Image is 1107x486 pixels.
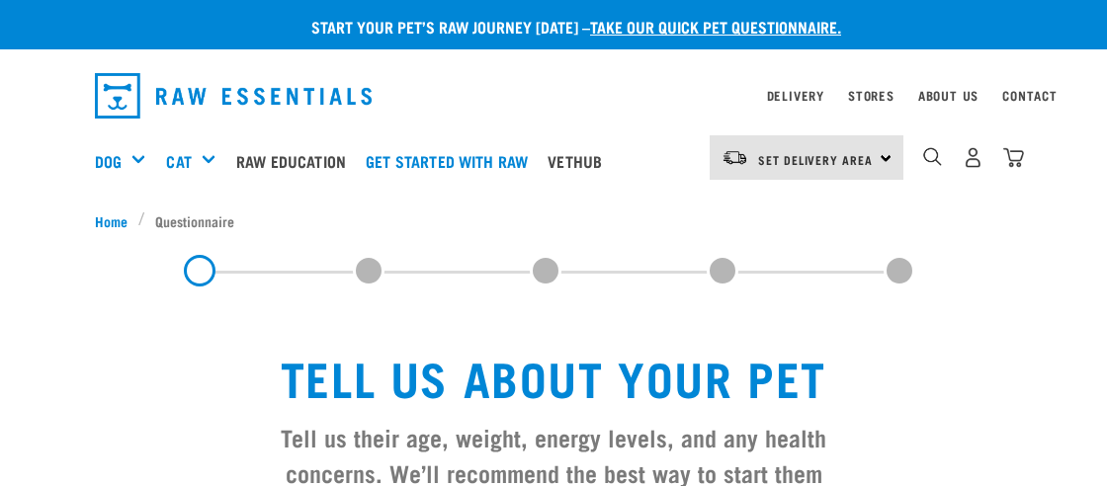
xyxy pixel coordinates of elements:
a: Get started with Raw [361,121,543,201]
img: user.png [963,147,983,168]
img: home-icon@2x.png [1003,147,1024,168]
img: Raw Essentials Logo [95,73,372,119]
h1: Tell us about your pet [273,350,834,403]
a: Stores [848,92,894,99]
a: Contact [1002,92,1058,99]
nav: breadcrumbs [95,210,1012,231]
a: take our quick pet questionnaire. [590,22,841,31]
span: Home [95,210,128,231]
a: Delivery [767,92,824,99]
a: Raw Education [231,121,361,201]
img: van-moving.png [722,149,748,167]
a: About Us [918,92,979,99]
span: Set Delivery Area [758,156,873,163]
img: home-icon-1@2x.png [923,147,942,166]
nav: dropdown navigation [79,65,1028,126]
a: Cat [166,149,191,173]
a: Dog [95,149,122,173]
a: Vethub [543,121,617,201]
a: Home [95,210,138,231]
